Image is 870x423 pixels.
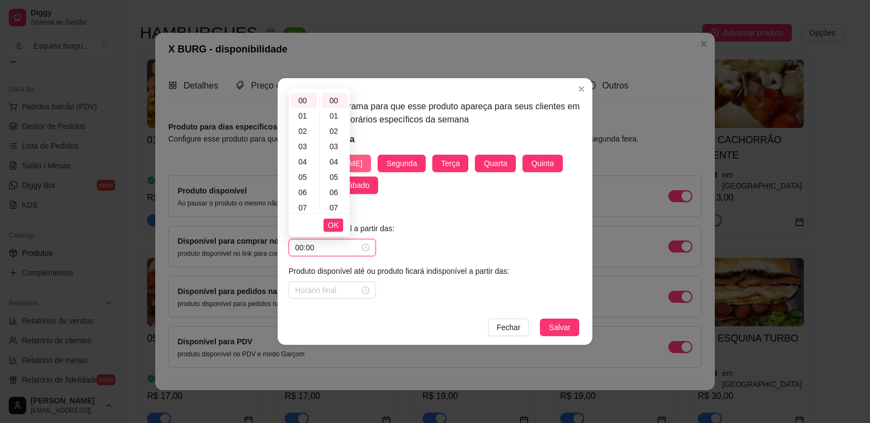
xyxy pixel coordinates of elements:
div: 01 [322,108,348,124]
div: 01 [291,108,317,124]
span: Quarta [484,157,507,169]
button: Segunda [378,155,426,172]
span: Sábado [343,179,369,191]
button: Quarta [475,155,516,172]
span: Fechar [497,321,521,333]
button: Terça [432,155,468,172]
div: 05 [291,169,317,185]
div: 03 [322,139,348,154]
button: Sábado [334,177,378,194]
div: 04 [291,154,317,169]
div: 06 [322,185,348,200]
span: Terça [441,157,460,169]
div: 06 [291,185,317,200]
input: Horário inicial [295,242,360,254]
span: Salvar [549,321,571,333]
div: 05 [322,169,348,185]
button: Salvar [540,319,579,336]
button: Quinta [522,155,562,172]
div: 07 [291,200,317,215]
div: 02 [291,124,317,139]
h5: Horário [289,205,581,218]
div: 00 [291,93,317,108]
button: OK [324,219,343,232]
article: Crie um cronograma para que esse produto apareça para seus clientes em apenas dias e horários esp... [289,100,581,126]
span: OK [328,219,339,231]
div: 03 [291,139,317,154]
input: Horário final [295,284,360,296]
div: 07 [322,200,348,215]
article: Produto disponível até ou produto ficará indisponível a partir das: [289,265,581,277]
button: Close [573,80,590,98]
article: Produto disponível a partir das: [289,222,581,234]
h5: Dias da semana [289,133,581,150]
div: 04 [322,154,348,169]
div: 00 [322,93,348,108]
span: Segunda [386,157,417,169]
button: Fechar [488,319,530,336]
div: 02 [322,124,348,139]
span: Quinta [531,157,554,169]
